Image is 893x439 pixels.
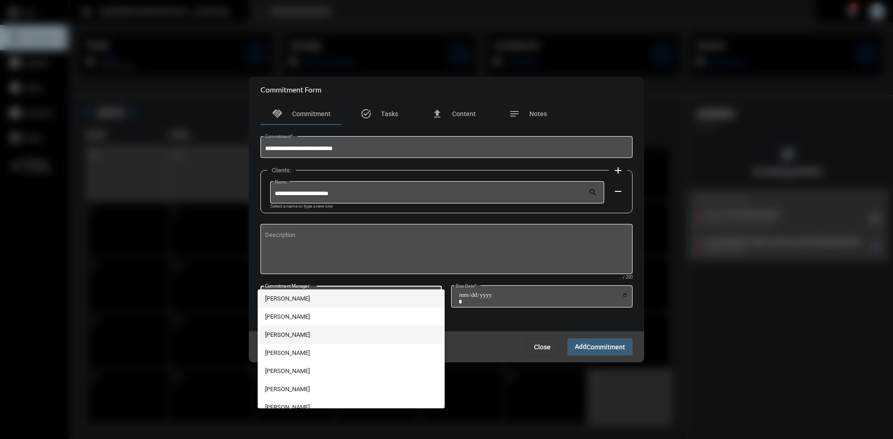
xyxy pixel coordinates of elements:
[265,344,438,362] span: [PERSON_NAME]
[265,362,438,380] span: [PERSON_NAME]
[265,398,438,416] span: [PERSON_NAME]
[265,308,438,326] span: [PERSON_NAME]
[265,326,438,344] span: [PERSON_NAME]
[265,289,438,308] span: [PERSON_NAME]
[265,380,438,398] span: [PERSON_NAME]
